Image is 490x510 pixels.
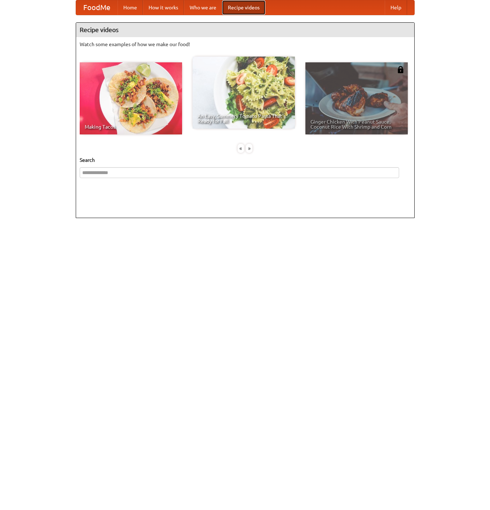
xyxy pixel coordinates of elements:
h5: Search [80,156,411,164]
a: Home [118,0,143,15]
a: Making Tacos [80,62,182,134]
a: Help [385,0,407,15]
a: How it works [143,0,184,15]
span: An Easy, Summery Tomato Pasta That's Ready for Fall [198,114,290,124]
a: Recipe videos [222,0,265,15]
a: An Easy, Summery Tomato Pasta That's Ready for Fall [193,57,295,129]
div: » [246,144,252,153]
img: 483408.png [397,66,404,73]
div: « [238,144,244,153]
span: Making Tacos [85,124,177,129]
p: Watch some examples of how we make our food! [80,41,411,48]
h4: Recipe videos [76,23,414,37]
a: Who we are [184,0,222,15]
a: FoodMe [76,0,118,15]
